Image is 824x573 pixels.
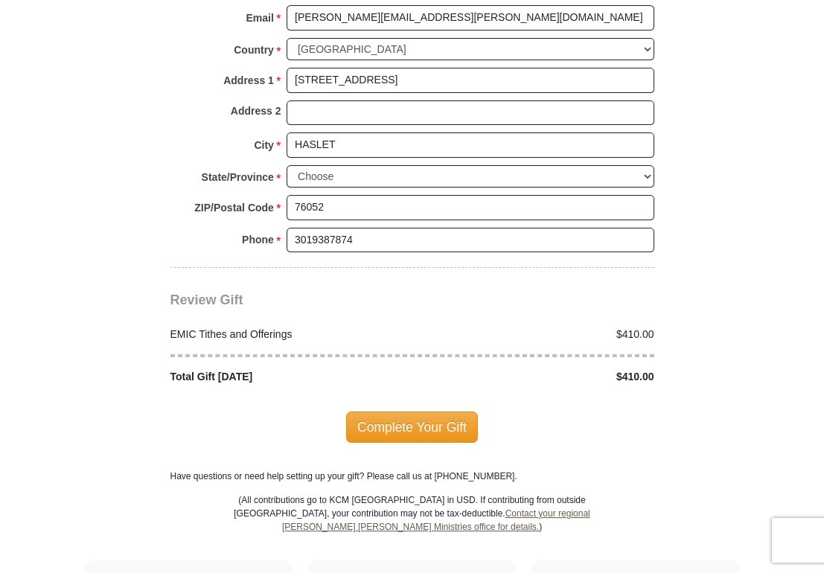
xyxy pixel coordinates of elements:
[234,39,274,60] strong: Country
[412,369,662,385] div: $410.00
[231,100,281,121] strong: Address 2
[162,327,412,342] div: EMIC Tithes and Offerings
[246,7,274,28] strong: Email
[254,135,273,156] strong: City
[346,412,478,443] span: Complete Your Gift
[412,327,662,342] div: $410.00
[223,70,274,91] strong: Address 1
[170,470,654,483] p: Have questions or need help setting up your gift? Please call us at [PHONE_NUMBER].
[242,229,274,250] strong: Phone
[162,369,412,385] div: Total Gift [DATE]
[170,292,243,307] span: Review Gift
[234,493,591,560] p: (All contributions go to KCM [GEOGRAPHIC_DATA] in USD. If contributing from outside [GEOGRAPHIC_D...
[194,197,274,218] strong: ZIP/Postal Code
[202,167,274,188] strong: State/Province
